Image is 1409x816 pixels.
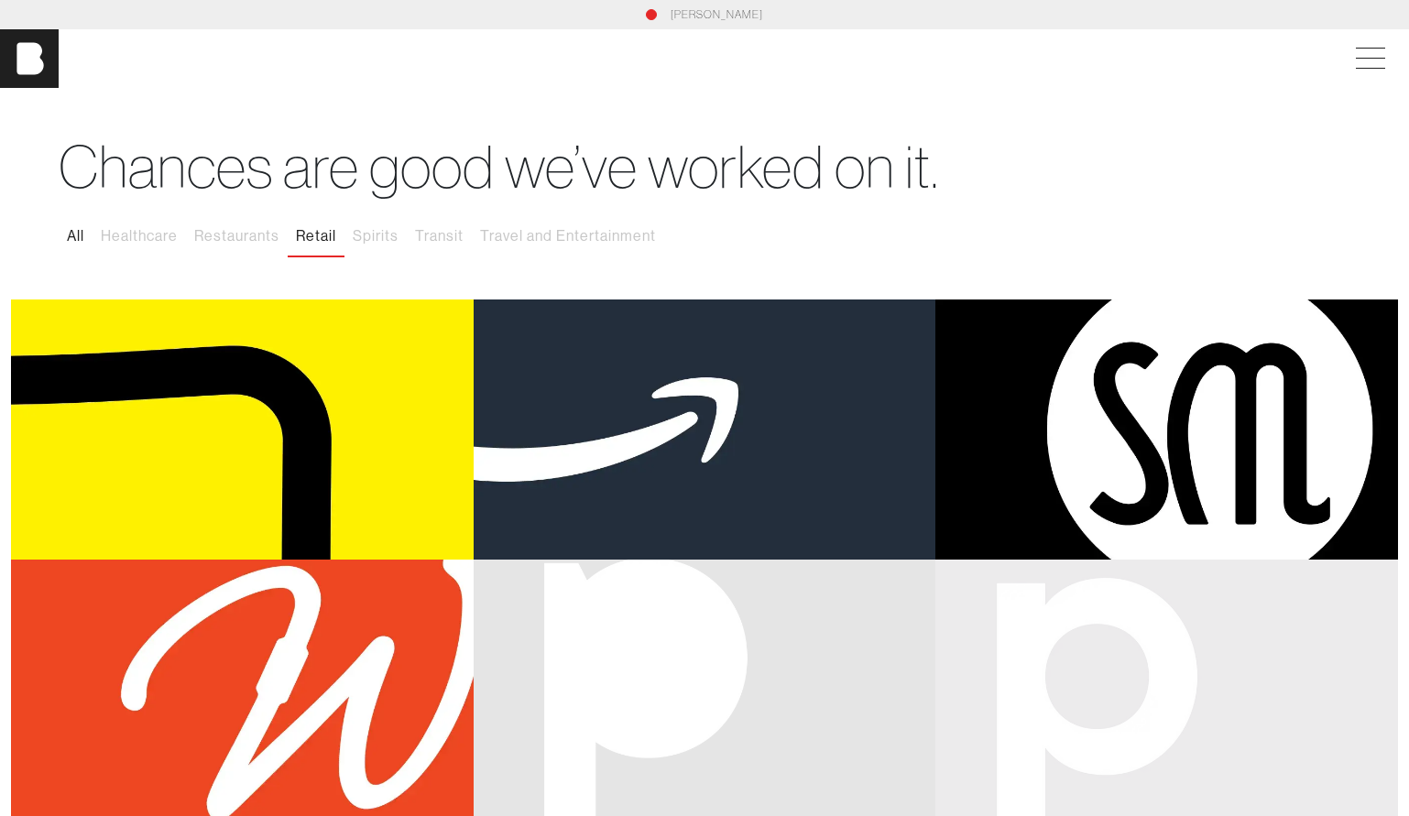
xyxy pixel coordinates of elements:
[288,217,344,256] button: Retail
[472,217,664,256] button: Travel and Entertainment
[186,217,288,256] button: Restaurants
[671,6,763,23] a: [PERSON_NAME]
[59,132,1350,202] h1: Chances are good we’ve worked on it.
[407,217,472,256] button: Transit
[344,217,407,256] button: Spirits
[59,217,93,256] button: All
[93,217,186,256] button: Healthcare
